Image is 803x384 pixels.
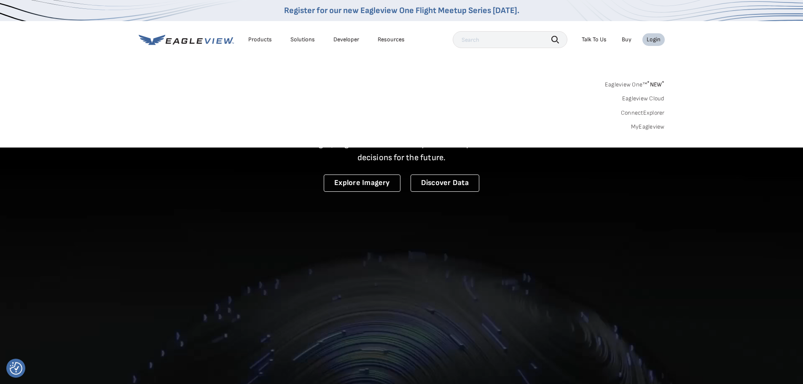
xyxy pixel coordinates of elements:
a: Explore Imagery [324,175,400,192]
div: Talk To Us [582,36,607,43]
a: Buy [622,36,631,43]
span: NEW [647,81,664,88]
a: Eagleview Cloud [622,95,665,102]
img: Revisit consent button [10,362,22,375]
div: Products [248,36,272,43]
button: Consent Preferences [10,362,22,375]
div: Resources [378,36,405,43]
a: Eagleview One™*NEW* [605,78,665,88]
a: MyEagleview [631,123,665,131]
div: Solutions [290,36,315,43]
input: Search [453,31,567,48]
div: Login [647,36,661,43]
a: Discover Data [411,175,479,192]
a: ConnectExplorer [621,109,665,117]
a: Developer [333,36,359,43]
a: Register for our new Eagleview One Flight Meetup Series [DATE]. [284,5,519,16]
